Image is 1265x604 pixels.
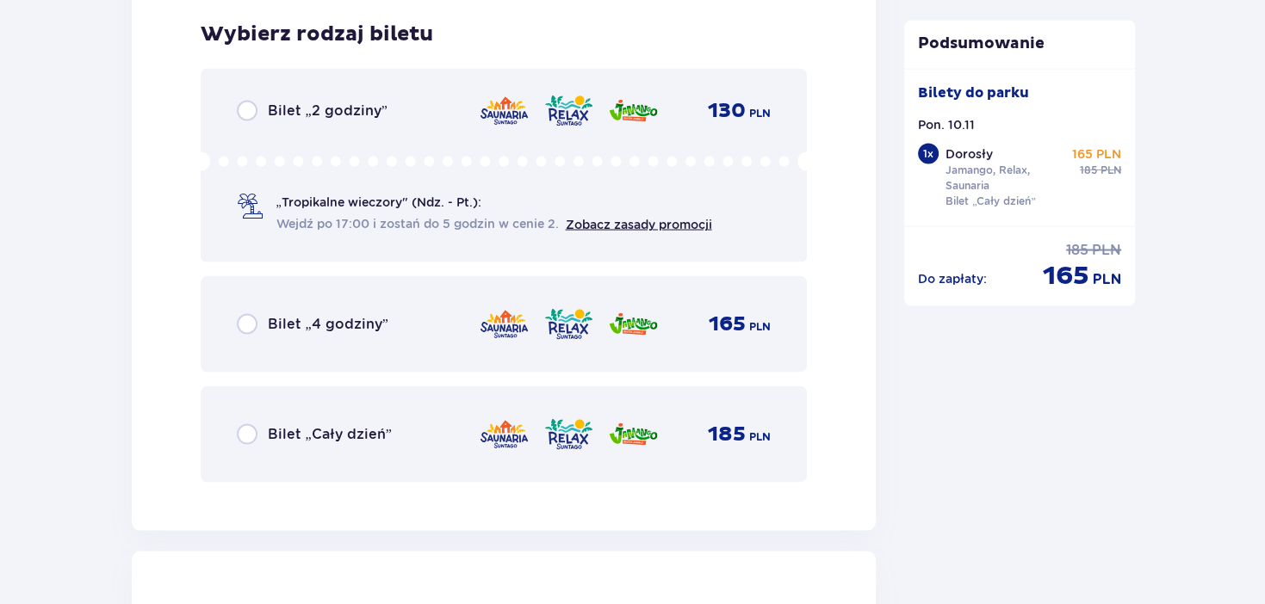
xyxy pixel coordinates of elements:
span: 185 [1080,163,1097,178]
img: Jamango [608,416,659,452]
img: Relax [543,92,594,128]
span: „Tropikalne wieczory" (Ndz. - Pt.): [276,193,481,210]
img: Saunaria [479,305,530,342]
span: Bilet „4 godziny” [268,314,388,333]
span: PLN [749,318,771,334]
span: PLN [749,105,771,120]
img: Jamango [608,305,659,342]
p: Podsumowanie [904,34,1135,55]
p: Bilety do parku [918,83,1029,102]
h3: Wybierz rodzaj biletu [201,22,433,47]
span: PLN [1093,270,1121,289]
span: Bilet „Cały dzień” [268,424,392,443]
img: Saunaria [479,416,530,452]
img: Relax [543,416,594,452]
span: PLN [1101,163,1121,178]
span: 165 [709,311,746,336]
p: Pon. 10.11 [918,116,975,133]
span: PLN [749,428,771,444]
a: Zobacz zasady promocji [566,217,712,231]
span: Wejdź po 17:00 i zostań do 5 godzin w cenie 2. [276,214,559,231]
span: 165 [1043,260,1089,293]
p: 165 PLN [1072,145,1121,163]
img: Saunaria [479,92,530,128]
span: Bilet „2 godziny” [268,101,388,120]
span: 130 [708,97,746,123]
p: Jamango, Relax, Saunaria [946,163,1064,194]
img: Relax [543,305,594,342]
span: PLN [1092,241,1121,260]
span: 185 [708,421,746,447]
span: 185 [1066,241,1088,260]
p: Dorosły [946,145,993,163]
div: 1 x [918,144,939,164]
img: Jamango [608,92,659,128]
p: Bilet „Cały dzień” [946,194,1036,209]
p: Do zapłaty : [918,270,987,287]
